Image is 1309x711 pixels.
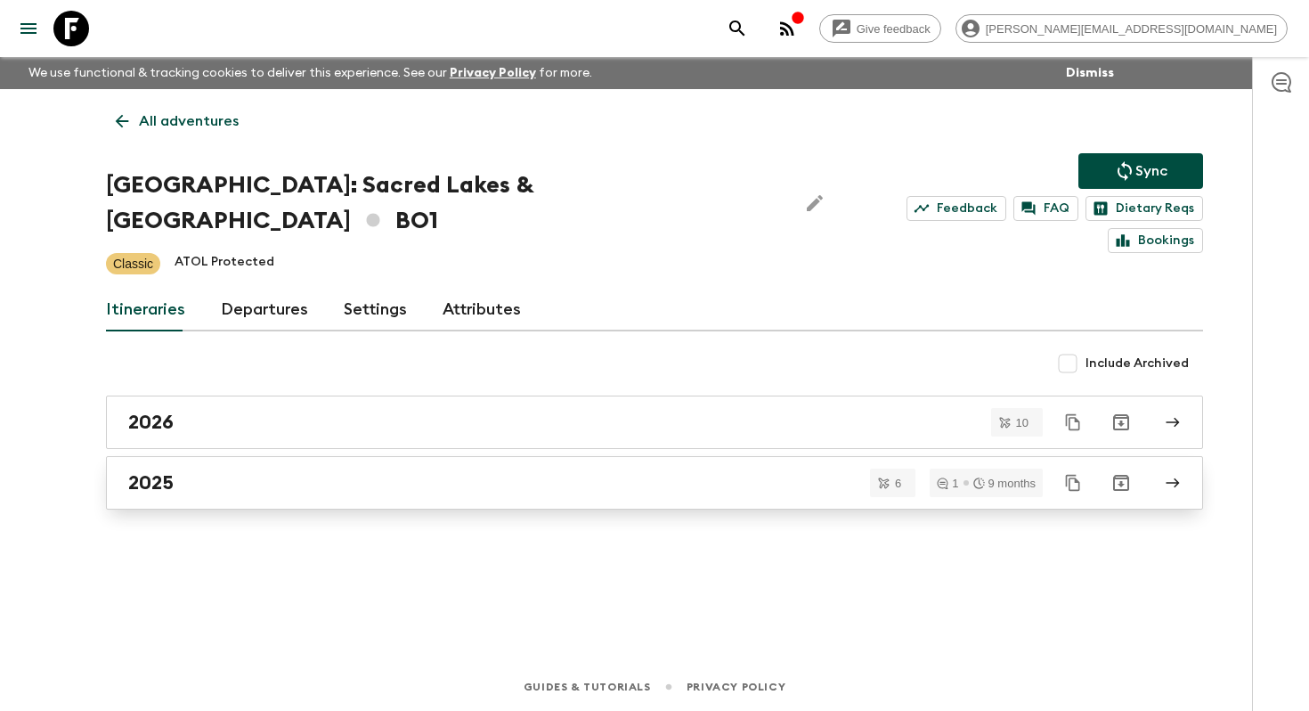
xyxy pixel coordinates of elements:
[1103,465,1139,501] button: Archive
[797,168,833,239] button: Edit Adventure Title
[973,478,1036,489] div: 9 months
[1108,228,1203,253] a: Bookings
[884,478,912,489] span: 6
[106,456,1203,510] a: 2025
[1135,160,1167,182] p: Sync
[106,168,783,239] h1: [GEOGRAPHIC_DATA]: Sacred Lakes & [GEOGRAPHIC_DATA] BO1
[1103,405,1139,440] button: Archive
[106,396,1203,449] a: 2026
[1085,355,1189,372] span: Include Archived
[450,67,536,79] a: Privacy Policy
[128,471,174,494] h2: 2025
[221,289,308,331] a: Departures
[819,14,941,43] a: Give feedback
[1061,61,1118,86] button: Dismiss
[1057,467,1089,499] button: Duplicate
[1078,153,1203,189] button: Sync adventure departures to the booking engine
[524,677,651,697] a: Guides & Tutorials
[976,22,1287,36] span: [PERSON_NAME][EMAIL_ADDRESS][DOMAIN_NAME]
[139,110,239,132] p: All adventures
[1057,406,1089,438] button: Duplicate
[720,11,755,46] button: search adventures
[955,14,1288,43] div: [PERSON_NAME][EMAIL_ADDRESS][DOMAIN_NAME]
[1085,196,1203,221] a: Dietary Reqs
[128,411,174,434] h2: 2026
[1013,196,1078,221] a: FAQ
[175,253,274,274] p: ATOL Protected
[106,289,185,331] a: Itineraries
[937,478,958,489] div: 1
[113,255,153,273] p: Classic
[847,22,940,36] span: Give feedback
[106,103,248,139] a: All adventures
[1005,417,1039,429] span: 10
[21,57,599,89] p: We use functional & tracking cookies to deliver this experience. See our for more.
[687,677,785,697] a: Privacy Policy
[443,289,521,331] a: Attributes
[907,196,1006,221] a: Feedback
[11,11,46,46] button: menu
[344,289,407,331] a: Settings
